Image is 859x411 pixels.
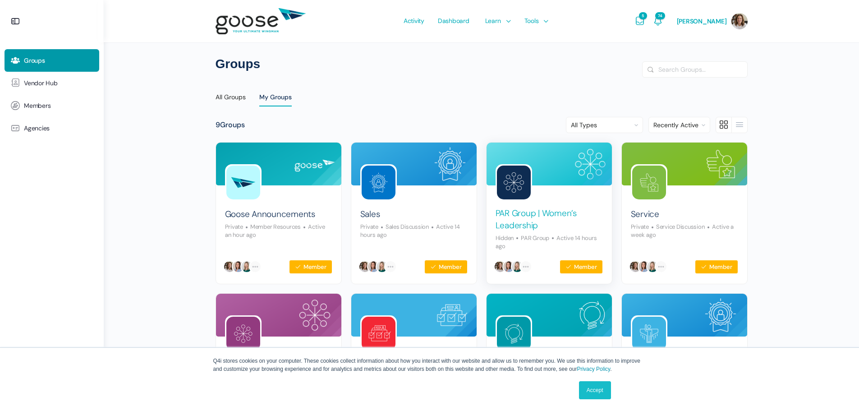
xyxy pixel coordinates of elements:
a: PAR Group | Women’s Leadership [496,208,603,231]
p: Active an hour ago [225,223,326,239]
span: Private [360,223,378,231]
a: Agencies [5,117,99,139]
span: Private [225,223,243,231]
span: [PERSON_NAME] [677,17,727,25]
span: 5 [639,12,647,19]
img: Group cover image [351,294,477,337]
nav: Directory menu [216,87,748,108]
button: Member [695,260,738,274]
img: Kaely Christensen [638,260,650,273]
img: Group cover image [351,143,477,185]
a: All Groups [216,87,246,108]
p: Q4i stores cookies on your computer. These cookies collect information about how you interact wit... [213,357,646,373]
span: Members [24,102,51,110]
img: Kaely Christensen [232,260,244,273]
img: Group cover image [487,143,612,185]
span: Service Discussion [649,223,705,231]
a: Groups [5,49,99,72]
a: Service [631,208,659,221]
a: Privacy Policy [577,366,610,372]
p: Active 14 hours ago [360,223,460,239]
span: PAR Group [514,234,549,242]
img: Group cover image [216,143,341,185]
img: Kellie Pickett [223,260,236,273]
img: Kaely Christensen [367,260,380,273]
a: Members [5,94,99,117]
a: Accept [579,381,611,399]
img: Taylor Morales [511,260,524,273]
img: Group logo of Goose Announcements [226,166,260,199]
img: Kellie Pickett [358,260,371,273]
img: Kellie Pickett [494,260,506,273]
img: Kaely Christensen [502,260,515,273]
p: Active a week ago [631,223,734,239]
img: Group logo of Service [632,166,666,199]
button: Member [560,260,602,274]
div: All Groups [216,93,246,106]
span: Private [631,223,649,231]
button: Member [289,260,332,274]
a: Vendor Hub [5,72,99,94]
a: Goose Announcements [225,208,315,221]
input: Search Groups… [643,62,747,77]
img: Group cover image [487,294,612,337]
img: Group cover image [216,294,341,337]
img: Group cover image [622,143,747,185]
p: Active 14 hours ago [496,234,597,250]
img: Group logo of PAR Group | Women’s Leadership [497,166,531,199]
img: Taylor Morales [376,260,388,273]
div: My Groups [259,93,292,106]
a: My Groups [259,87,292,108]
img: Taylor Morales [646,260,659,273]
img: Group logo of HR | Updates & Education [497,317,531,351]
span: Hidden [496,234,514,242]
img: Taylor Morales [240,260,253,273]
div: Groups [216,120,245,130]
img: Group logo of Sales [362,166,395,199]
img: Kellie Pickett [629,260,642,273]
span: 74 [655,12,665,19]
h1: Groups [216,56,748,72]
img: Group logo of MORE System [632,317,666,351]
a: Sales [360,208,380,221]
img: Group logo of Marketing [226,317,260,351]
span: Member Resources [243,223,301,231]
span: Groups [24,57,45,65]
img: Group cover image [622,294,747,337]
span: 9 [216,120,220,129]
img: Group logo of Compliance | Alerts & Webinars [362,317,395,351]
span: Vendor Hub [24,79,58,87]
button: Member [424,260,467,274]
span: Sales Discussion [378,223,429,231]
span: Agencies [24,125,50,132]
